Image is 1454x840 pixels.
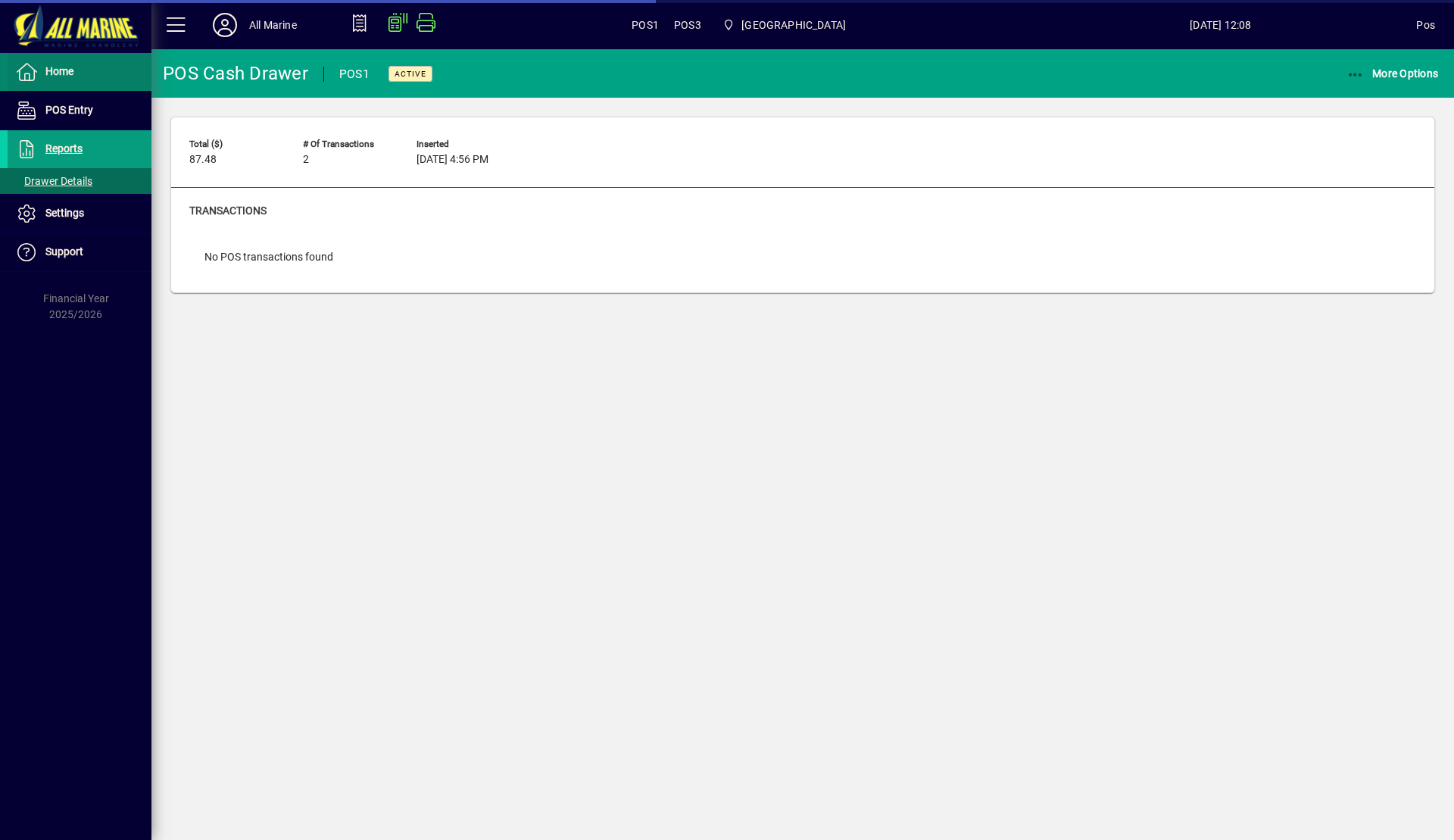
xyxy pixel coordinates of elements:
span: [GEOGRAPHIC_DATA] [741,13,846,37]
span: Active [395,69,426,79]
span: Inserted [417,139,507,149]
a: Home [8,53,151,91]
span: Port Road [716,11,852,39]
span: More Options [1346,67,1439,80]
span: POS Entry [45,104,93,116]
a: POS Entry [8,92,151,130]
a: Drawer Details [8,168,151,194]
a: Support [8,233,151,271]
span: Drawer Details [15,175,92,187]
button: Profile [201,11,249,39]
span: 2 [303,154,309,166]
div: Pos [1416,13,1435,37]
button: More Options [1343,60,1443,87]
span: Support [45,245,83,258]
span: Settings [45,207,84,219]
div: No POS transactions found [189,234,348,280]
span: # of Transactions [303,139,394,149]
span: [DATE] 12:08 [1025,13,1416,37]
span: [DATE] 4:56 PM [417,154,488,166]
span: Reports [45,142,83,155]
div: POS1 [339,62,370,86]
a: Settings [8,195,151,233]
div: All Marine [249,13,297,37]
div: POS Cash Drawer [163,61,308,86]
span: POS3 [674,13,701,37]
span: Total ($) [189,139,280,149]
span: Transactions [189,205,267,217]
span: Home [45,65,73,77]
span: 87.48 [189,154,217,166]
span: POS1 [632,13,659,37]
